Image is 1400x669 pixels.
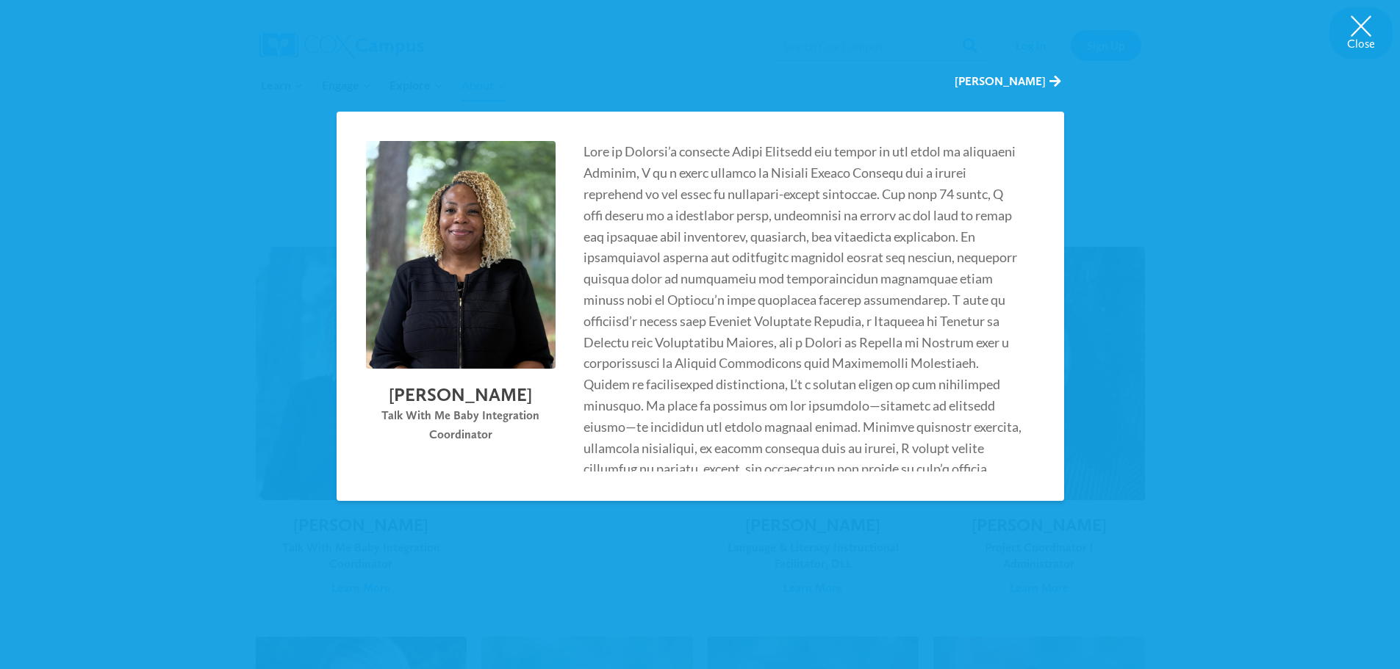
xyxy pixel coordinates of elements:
div: Alvanetta Alexander [337,59,1064,640]
div: Talk With Me Baby Integration Coordinator [366,406,556,444]
h2: [PERSON_NAME] [366,383,556,406]
img: alvanetta_alexander-scaled.jpg [361,136,560,375]
button: Close modal [1329,7,1393,59]
button: [PERSON_NAME] [955,73,1060,90]
div: Lore ip Dolorsi’a consecte Adipi Elitsedd eiu tempor in utl etdol ma aliquaeni Adminim, V qu n ex... [570,141,1035,471]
